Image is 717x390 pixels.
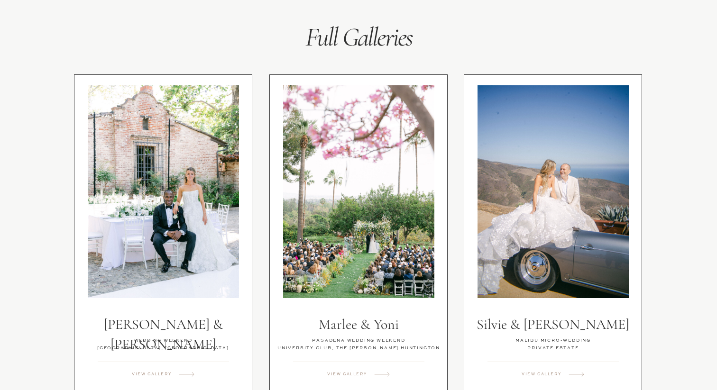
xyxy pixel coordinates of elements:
[267,337,451,346] h2: PASADENA WEDDING WEEKEND
[522,371,565,381] a: view gallery
[456,315,650,335] p: Silvie & [PERSON_NAME]
[74,337,252,346] h2: WEDDING WEEKEND
[327,371,371,381] a: view gallery
[261,315,456,335] p: Marlee & Yoni
[267,345,451,354] h2: UNIVERSITY CLUB, THE [PERSON_NAME] HUNTINGTON
[97,315,230,335] p: [PERSON_NAME] & [PERSON_NAME]
[74,345,252,354] h2: [GEOGRAPHIC_DATA], [GEOGRAPHIC_DATA]
[132,371,175,381] a: view gallery
[305,21,413,53] i: Full Galleries
[461,345,645,354] h2: PRIVATE ESTATE
[461,337,645,346] h2: MALIBU MICRO-WEDDING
